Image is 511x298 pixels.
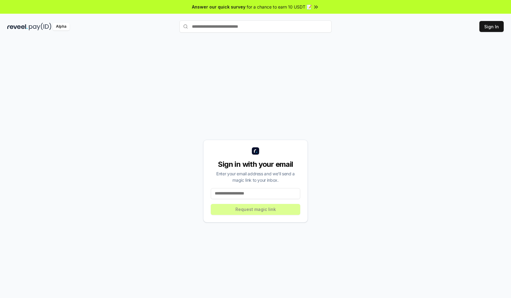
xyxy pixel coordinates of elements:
[211,170,300,183] div: Enter your email address and we’ll send a magic link to your inbox.
[211,160,300,169] div: Sign in with your email
[252,147,259,155] img: logo_small
[479,21,504,32] button: Sign In
[247,4,312,10] span: for a chance to earn 10 USDT 📝
[53,23,70,30] div: Alpha
[7,23,28,30] img: reveel_dark
[29,23,51,30] img: pay_id
[192,4,245,10] span: Answer our quick survey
